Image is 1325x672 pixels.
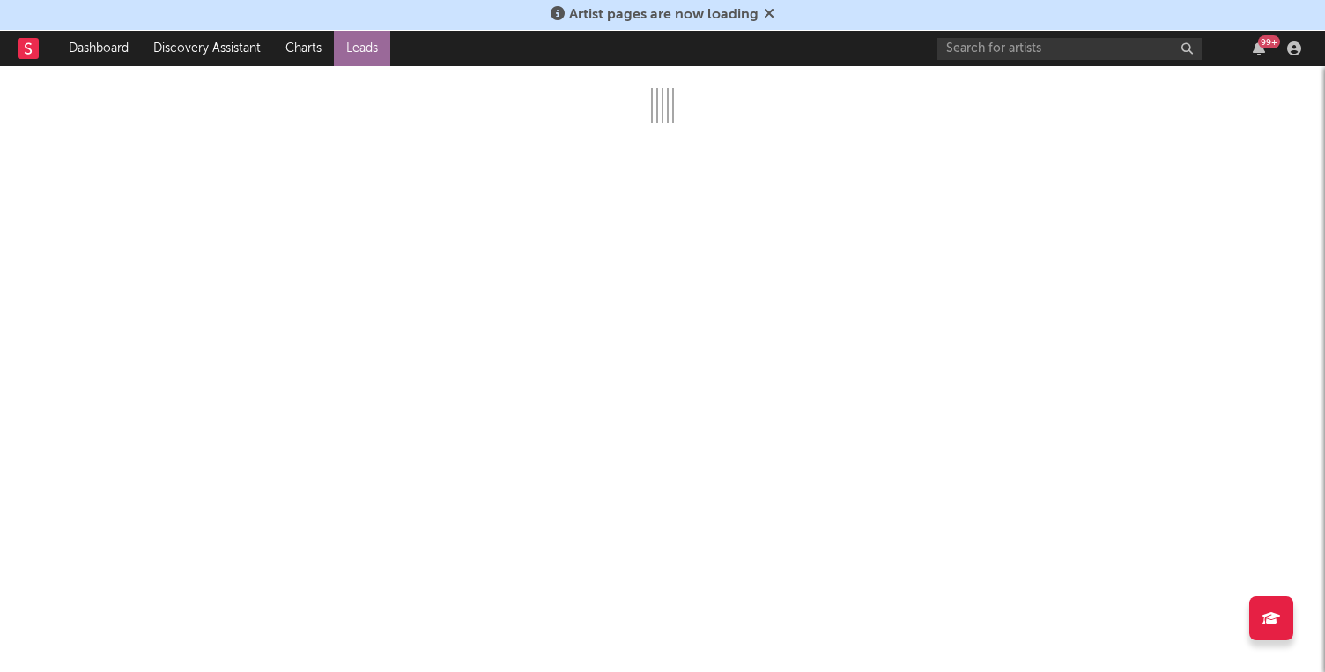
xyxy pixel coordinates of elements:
span: Artist pages are now loading [569,8,759,22]
a: Leads [334,31,390,66]
button: 99+ [1253,41,1265,55]
a: Discovery Assistant [141,31,273,66]
a: Dashboard [56,31,141,66]
input: Search for artists [937,38,1202,60]
a: Charts [273,31,334,66]
div: 99 + [1258,35,1280,48]
span: Dismiss [764,8,774,22]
